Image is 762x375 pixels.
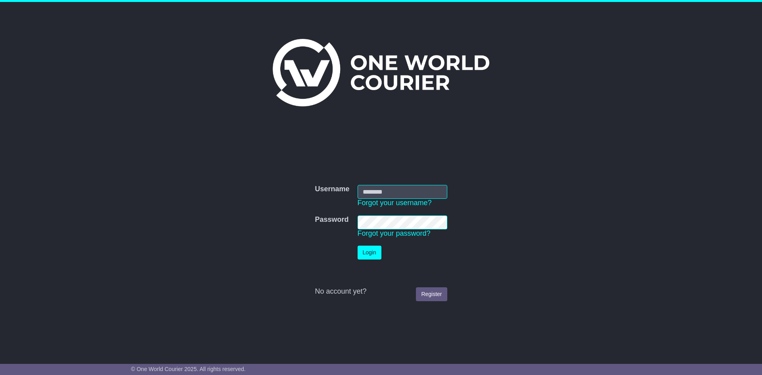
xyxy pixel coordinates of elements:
img: One World [273,39,489,106]
a: Forgot your username? [358,199,432,207]
div: No account yet? [315,287,447,296]
label: Password [315,215,348,224]
span: © One World Courier 2025. All rights reserved. [131,366,246,372]
a: Forgot your password? [358,229,431,237]
button: Login [358,246,381,260]
a: Register [416,287,447,301]
label: Username [315,185,349,194]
